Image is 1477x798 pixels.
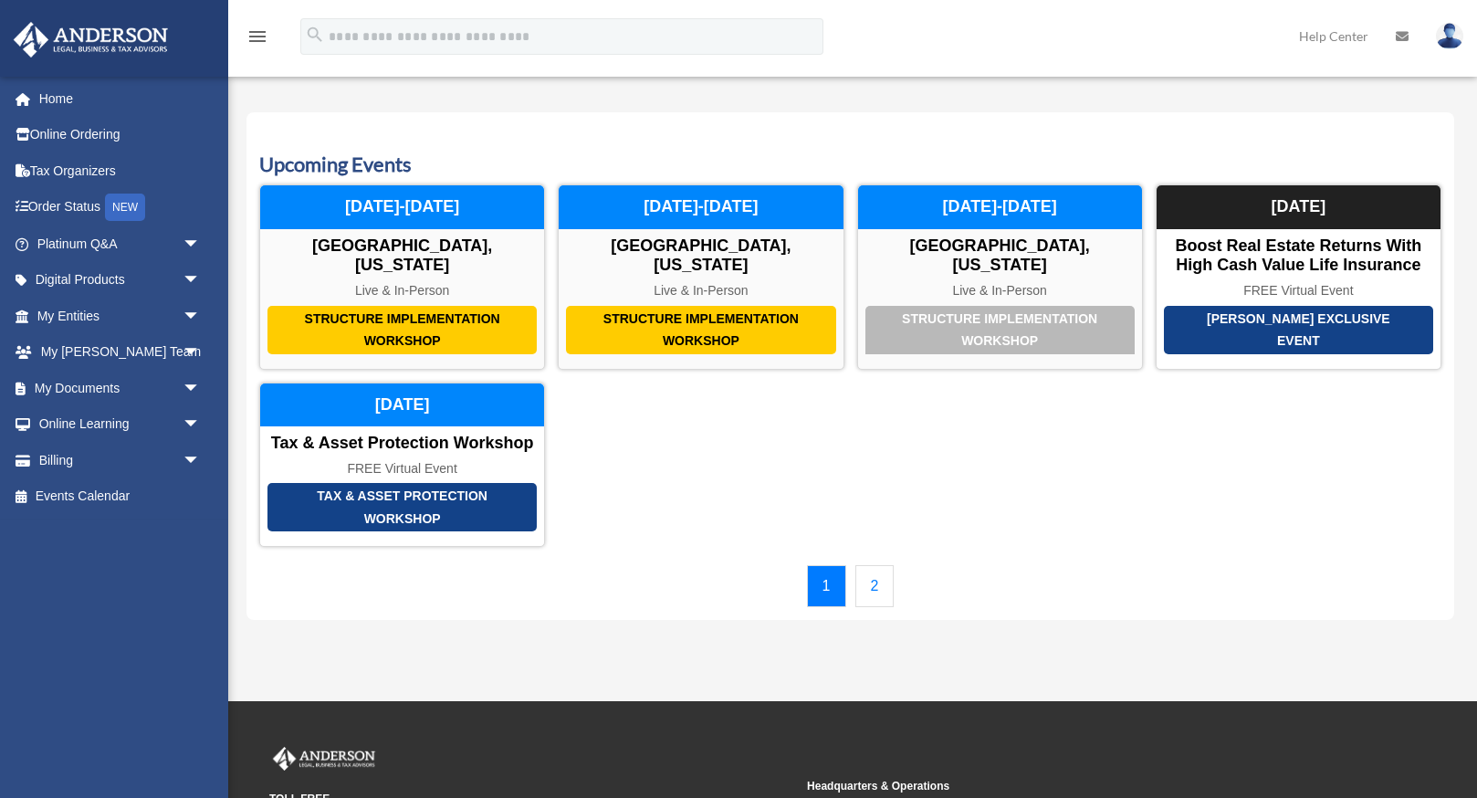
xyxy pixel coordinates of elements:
div: Structure Implementation Workshop [267,306,537,354]
div: [GEOGRAPHIC_DATA], [US_STATE] [858,236,1142,276]
span: arrow_drop_down [183,370,219,407]
a: Online Learningarrow_drop_down [13,406,228,443]
div: [GEOGRAPHIC_DATA], [US_STATE] [260,236,544,276]
a: Platinum Q&Aarrow_drop_down [13,226,228,262]
div: [PERSON_NAME] Exclusive Event [1164,306,1433,354]
div: [GEOGRAPHIC_DATA], [US_STATE] [559,236,843,276]
div: Live & In-Person [858,283,1142,299]
a: Order StatusNEW [13,189,228,226]
a: menu [246,32,268,47]
i: search [305,25,325,45]
a: Tax Organizers [13,152,228,189]
span: arrow_drop_down [183,406,219,444]
div: FREE Virtual Event [1157,283,1440,299]
span: arrow_drop_down [183,262,219,299]
div: Tax & Asset Protection Workshop [267,483,537,531]
div: [DATE] [1157,185,1440,229]
a: Events Calendar [13,478,219,515]
span: arrow_drop_down [183,442,219,479]
a: My [PERSON_NAME] Teamarrow_drop_down [13,334,228,371]
img: User Pic [1436,23,1463,49]
div: [DATE]-[DATE] [858,185,1142,229]
a: Structure Implementation Workshop [GEOGRAPHIC_DATA], [US_STATE] Live & In-Person [DATE]-[DATE] [857,184,1143,369]
div: Boost Real Estate Returns with High Cash Value Life Insurance [1157,236,1440,276]
span: arrow_drop_down [183,226,219,263]
div: [DATE] [260,383,544,427]
div: NEW [105,194,145,221]
div: [DATE]-[DATE] [260,185,544,229]
a: My Entitiesarrow_drop_down [13,298,228,334]
a: Billingarrow_drop_down [13,442,228,478]
img: Anderson Advisors Platinum Portal [8,22,173,58]
img: Anderson Advisors Platinum Portal [269,747,379,771]
span: arrow_drop_down [183,334,219,372]
i: menu [246,26,268,47]
a: My Documentsarrow_drop_down [13,370,228,406]
a: Home [13,80,228,117]
a: 1 [807,565,846,607]
div: Live & In-Person [260,283,544,299]
div: Structure Implementation Workshop [865,306,1135,354]
div: Live & In-Person [559,283,843,299]
a: Online Ordering [13,117,228,153]
small: Headquarters & Operations [807,777,1332,796]
div: FREE Virtual Event [260,461,544,477]
a: Digital Productsarrow_drop_down [13,262,228,299]
div: Structure Implementation Workshop [566,306,835,354]
a: Structure Implementation Workshop [GEOGRAPHIC_DATA], [US_STATE] Live & In-Person [DATE]-[DATE] [558,184,843,369]
a: Tax & Asset Protection Workshop Tax & Asset Protection Workshop FREE Virtual Event [DATE] [259,383,545,548]
h3: Upcoming Events [259,151,1441,179]
span: arrow_drop_down [183,298,219,335]
div: [DATE]-[DATE] [559,185,843,229]
a: 2 [855,565,895,607]
div: Tax & Asset Protection Workshop [260,434,544,454]
a: [PERSON_NAME] Exclusive Event Boost Real Estate Returns with High Cash Value Life Insurance FREE ... [1156,184,1441,369]
a: Structure Implementation Workshop [GEOGRAPHIC_DATA], [US_STATE] Live & In-Person [DATE]-[DATE] [259,184,545,369]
